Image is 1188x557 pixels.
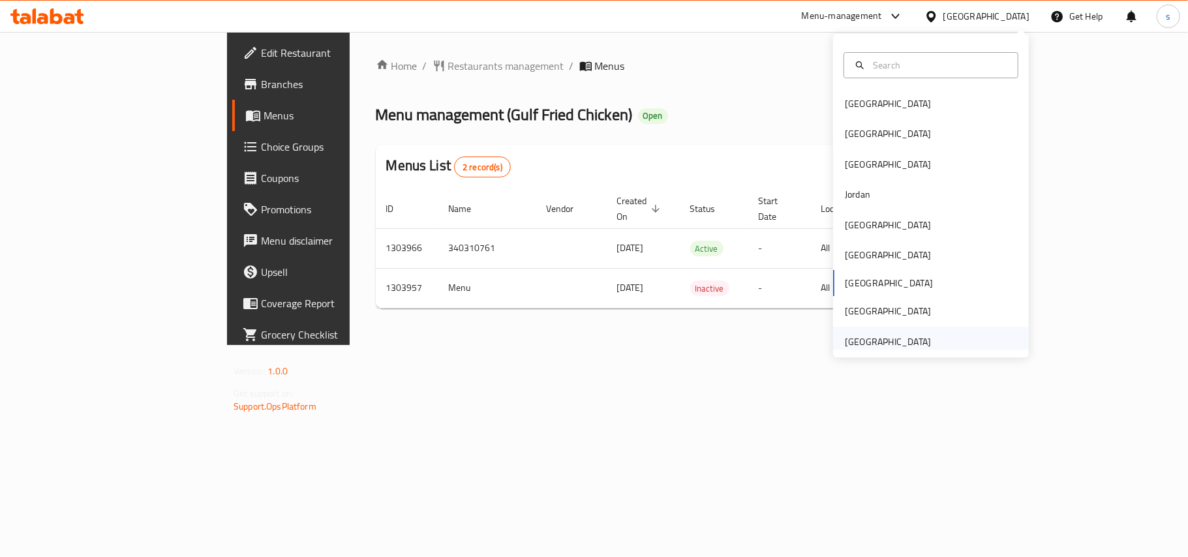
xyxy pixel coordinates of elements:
a: Grocery Checklist [232,319,425,350]
nav: breadcrumb [376,58,935,74]
span: Upsell [261,264,415,280]
span: Grocery Checklist [261,327,415,342]
a: Support.OpsPlatform [234,398,316,415]
a: Menus [232,100,425,131]
span: 1.0.0 [267,363,288,380]
span: Coverage Report [261,295,415,311]
span: s [1166,9,1170,23]
a: Restaurants management [433,58,564,74]
div: [GEOGRAPHIC_DATA] [845,97,931,111]
span: Promotions [261,202,415,217]
div: [GEOGRAPHIC_DATA] [845,248,931,262]
a: Upsell [232,256,425,288]
span: Restaurants management [448,58,564,74]
span: Version: [234,363,266,380]
div: [GEOGRAPHIC_DATA] [845,335,931,349]
span: [DATE] [617,279,644,296]
span: Menus [264,108,415,123]
span: Branches [261,76,415,92]
span: Name [449,201,489,217]
li: / [570,58,574,74]
td: 340310761 [438,228,536,268]
a: Branches [232,68,425,100]
a: Coverage Report [232,288,425,319]
div: Total records count [454,157,511,177]
span: Choice Groups [261,139,415,155]
div: Menu-management [802,8,882,24]
span: Menu disclaimer [261,233,415,248]
span: [DATE] [617,239,644,256]
div: [GEOGRAPHIC_DATA] [845,157,931,172]
input: Search [868,58,1010,72]
span: Created On [617,193,664,224]
td: - [748,268,811,308]
td: All [811,228,878,268]
td: - [748,228,811,268]
a: Coupons [232,162,425,194]
td: Menu [438,268,536,308]
span: Inactive [690,281,729,296]
span: Edit Restaurant [261,45,415,61]
span: ID [386,201,411,217]
a: Edit Restaurant [232,37,425,68]
span: 2 record(s) [455,161,510,173]
h2: Menus List [386,156,511,177]
span: Start Date [759,193,795,224]
a: Promotions [232,194,425,225]
table: enhanced table [376,189,1024,309]
span: Vendor [547,201,591,217]
span: Locale [821,201,862,217]
div: Jordan [845,187,870,202]
div: Open [638,108,668,124]
span: Open [638,110,668,121]
a: Menu disclaimer [232,225,425,256]
div: [GEOGRAPHIC_DATA] [845,218,931,232]
div: [GEOGRAPHIC_DATA] [845,304,931,318]
div: [GEOGRAPHIC_DATA] [845,127,931,141]
span: Active [690,241,723,256]
span: Menu management ( Gulf Fried Chicken ) [376,100,633,129]
td: All [811,268,878,308]
span: Get support on: [234,385,294,402]
a: Choice Groups [232,131,425,162]
div: Inactive [690,280,729,296]
div: [GEOGRAPHIC_DATA] [943,9,1029,23]
span: Menus [595,58,625,74]
span: Coupons [261,170,415,186]
span: Status [690,201,733,217]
